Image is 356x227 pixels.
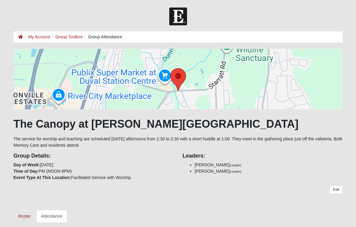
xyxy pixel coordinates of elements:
[195,162,343,168] li: [PERSON_NAME]
[14,162,40,167] strong: Day of Week:
[14,210,36,222] a: Roster
[36,210,67,222] a: Attendance
[14,49,343,222] div: The service for worship and teaching are scheduled [DATE] afternoons from 1:30 to 2:30 with a sho...
[183,153,343,159] h4: Leaders:
[83,34,122,40] li: Group Attendance
[9,149,178,181] div: [DATE] PM (NOON-8PM) Facilitated Service with Worship
[229,170,241,173] small: (Leader)
[14,153,174,159] h4: Group Details:
[195,168,343,174] li: [PERSON_NAME]
[329,185,342,194] a: Edit
[229,163,241,167] small: (Leader)
[14,175,71,180] strong: Event Type At This Location:
[55,34,83,39] a: Group Toolbox
[28,34,50,39] a: My Account
[14,117,343,130] h1: The Canopy at [PERSON_NAME][GEOGRAPHIC_DATA]
[169,8,187,25] img: Church of Eleven22 Logo
[14,169,39,174] strong: Time of Day:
